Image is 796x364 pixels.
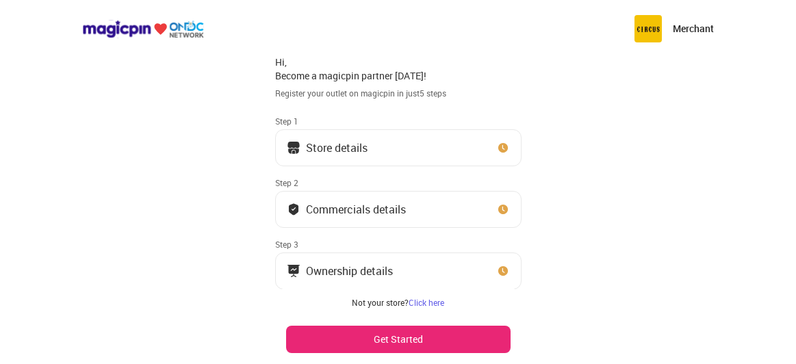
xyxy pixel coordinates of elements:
[82,20,204,38] img: ondc-logo-new-small.8a59708e.svg
[275,55,522,82] div: Hi, Become a magicpin partner [DATE]!
[306,268,393,274] div: Ownership details
[409,297,444,308] a: Click here
[306,144,368,151] div: Store details
[287,203,300,216] img: bank_details_tick.fdc3558c.svg
[287,264,300,278] img: commercials_icon.983f7837.svg
[496,203,510,216] img: clock_icon_new.67dbf243.svg
[275,239,522,250] div: Step 3
[275,252,522,289] button: Ownership details
[673,22,714,36] p: Merchant
[275,116,522,127] div: Step 1
[286,326,511,353] button: Get Started
[496,141,510,155] img: clock_icon_new.67dbf243.svg
[275,177,522,188] div: Step 2
[275,191,522,228] button: Commercials details
[496,264,510,278] img: clock_icon_new.67dbf243.svg
[352,297,409,308] span: Not your store?
[275,129,522,166] button: Store details
[275,88,522,99] div: Register your outlet on magicpin in just 5 steps
[306,206,406,213] div: Commercials details
[287,141,300,155] img: storeIcon.9b1f7264.svg
[634,15,662,42] img: circus.b677b59b.png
